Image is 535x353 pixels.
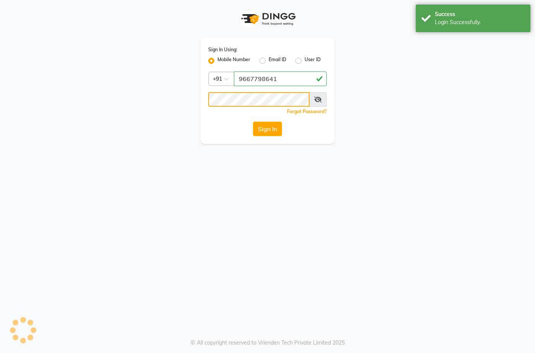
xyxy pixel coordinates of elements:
[253,122,282,136] button: Sign In
[305,56,321,65] label: User ID
[269,56,286,65] label: Email ID
[234,72,327,86] input: Username
[237,8,298,30] img: logo1.svg
[208,92,310,107] input: Username
[435,18,525,26] div: Login Successfully.
[435,10,525,18] div: Success
[287,109,327,114] a: Forgot Password?
[217,56,250,65] label: Mobile Number
[208,46,237,53] label: Sign In Using:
